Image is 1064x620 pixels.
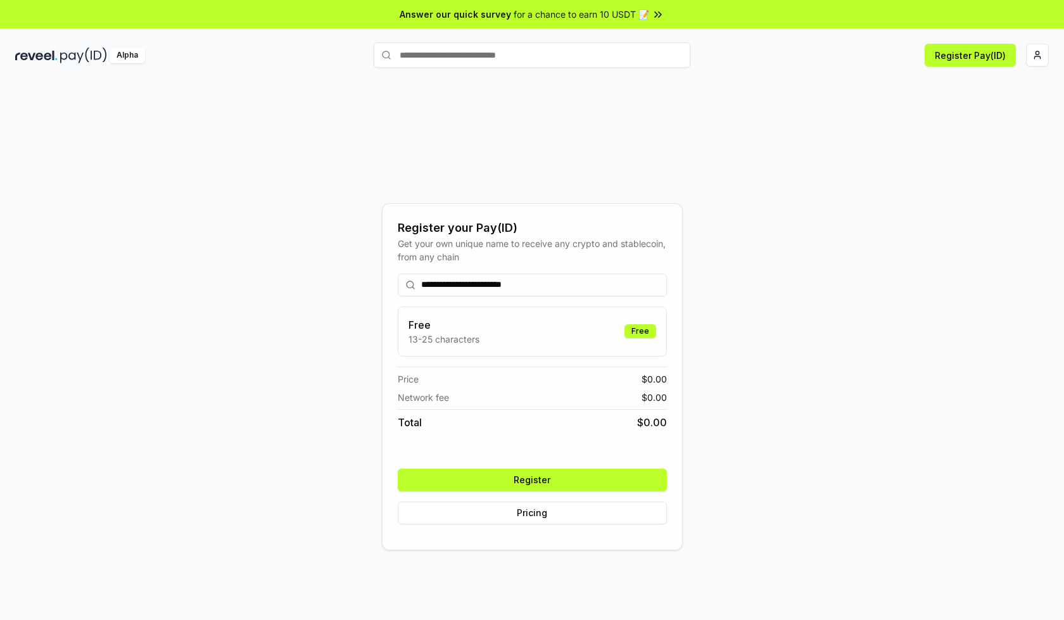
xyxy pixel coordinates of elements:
span: for a chance to earn 10 USDT 📝 [514,8,649,21]
button: Pricing [398,502,667,524]
img: reveel_dark [15,47,58,63]
span: Price [398,372,419,386]
div: Register your Pay(ID) [398,219,667,237]
h3: Free [408,317,479,332]
span: $ 0.00 [642,372,667,386]
div: Alpha [110,47,145,63]
span: $ 0.00 [642,391,667,404]
span: Answer our quick survey [400,8,511,21]
p: 13-25 characters [408,332,479,346]
span: Network fee [398,391,449,404]
button: Register [398,469,667,491]
div: Get your own unique name to receive any crypto and stablecoin, from any chain [398,237,667,263]
button: Register Pay(ID) [925,44,1016,66]
span: $ 0.00 [637,415,667,430]
img: pay_id [60,47,107,63]
div: Free [624,324,656,338]
span: Total [398,415,422,430]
